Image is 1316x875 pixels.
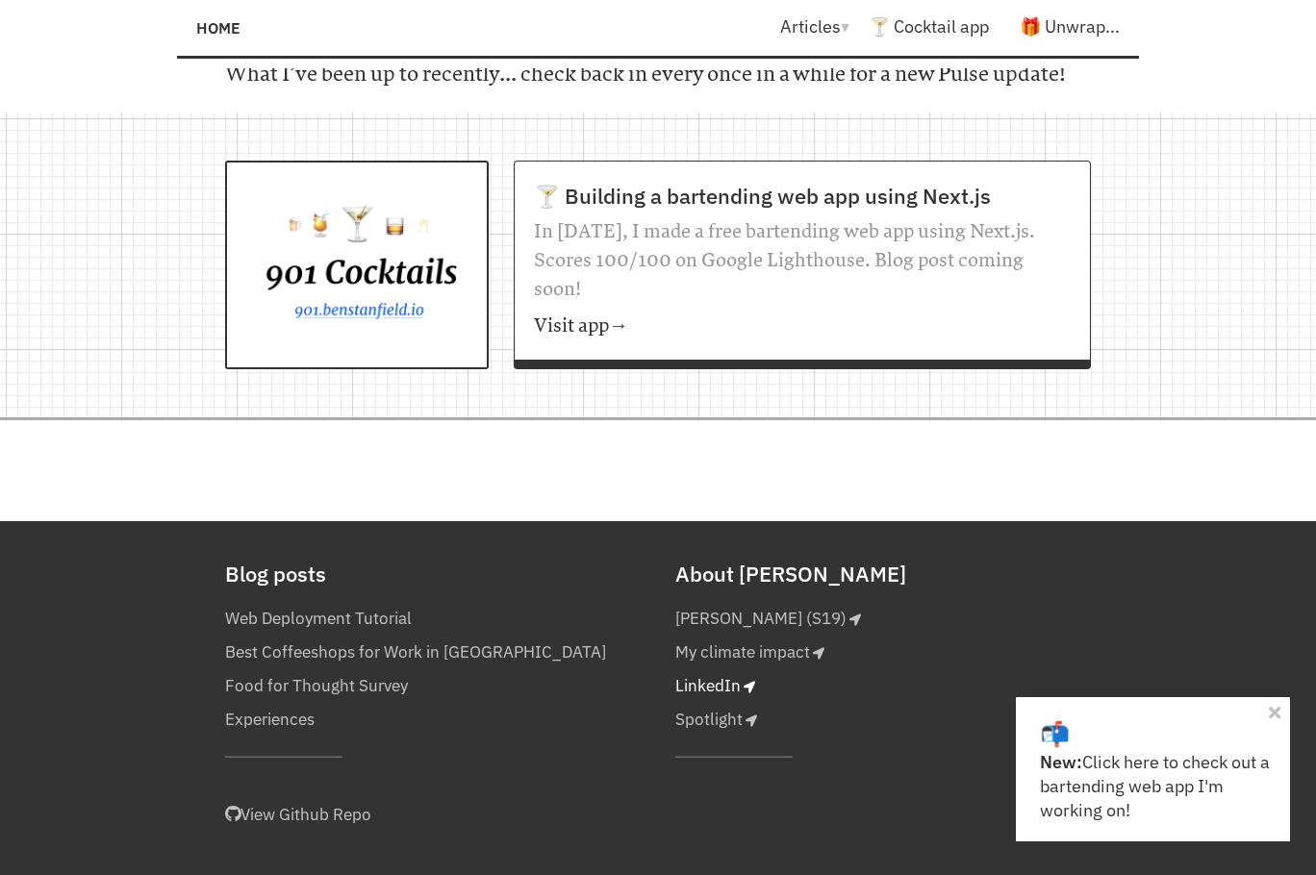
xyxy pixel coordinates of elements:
a: 📬 New:Click here to check out a bartending web app I'm working on! [1040,716,1280,822]
h2: 🍸 Building a bartending web app using Next.js [534,179,1071,212]
a: LinkedIn [675,669,755,703]
h2: About [PERSON_NAME] [675,560,1091,587]
a: 🍸 Building a bartending web app using Next.js In [DATE], I made a free bartending web app using N... [225,161,1091,369]
p: What I’ve been up to recently... check back in every once in a while for a new Pulse update! [225,56,1091,92]
a: Home [196,10,240,45]
a: Spotlight [675,703,757,737]
strong: New: [1040,751,1082,773]
span: → [609,314,628,337]
a: My climate impact [675,636,824,669]
span: ▾ [841,15,849,37]
p: In [DATE], I made a free bartending web app using Next.js. Scores 100/100 on Google Lighthouse. B... [534,217,1071,304]
a: Web Deployment Tutorial [225,602,412,636]
a: Experiences [225,703,315,737]
p: Click here to check out a bartending web app I'm working on! [1040,750,1280,822]
a: Food for Thought Survey [225,669,408,703]
a: View Github Repo [225,798,371,832]
p: Visit app [534,304,1071,340]
a: [PERSON_NAME] (S19) [675,602,861,636]
a: 🎁 Unwrap... [1020,15,1120,37]
a: 🍸 Cocktail app [869,15,989,37]
a: Articles [780,15,869,37]
h2: Blog posts [225,560,641,587]
a: Best Coffeeshops for Work in [GEOGRAPHIC_DATA] [225,636,606,669]
div: 📬 [1040,716,1280,750]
